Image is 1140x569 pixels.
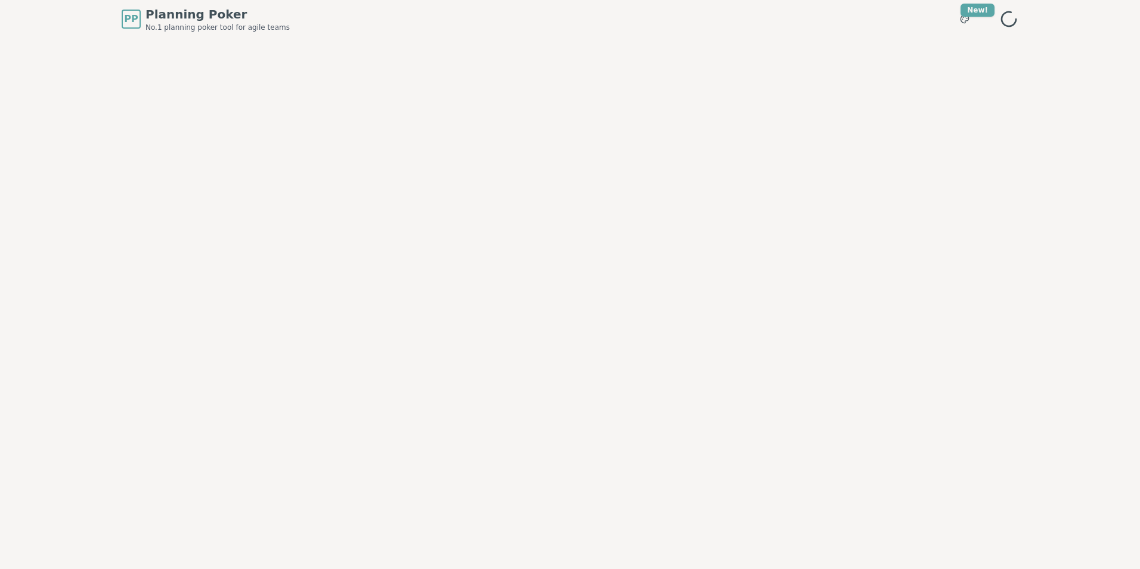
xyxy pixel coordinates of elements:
span: Planning Poker [145,6,290,23]
button: New! [954,8,975,30]
span: No.1 planning poker tool for agile teams [145,23,290,32]
span: PP [124,12,138,26]
div: New! [961,4,995,17]
a: PPPlanning PokerNo.1 planning poker tool for agile teams [122,6,290,32]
